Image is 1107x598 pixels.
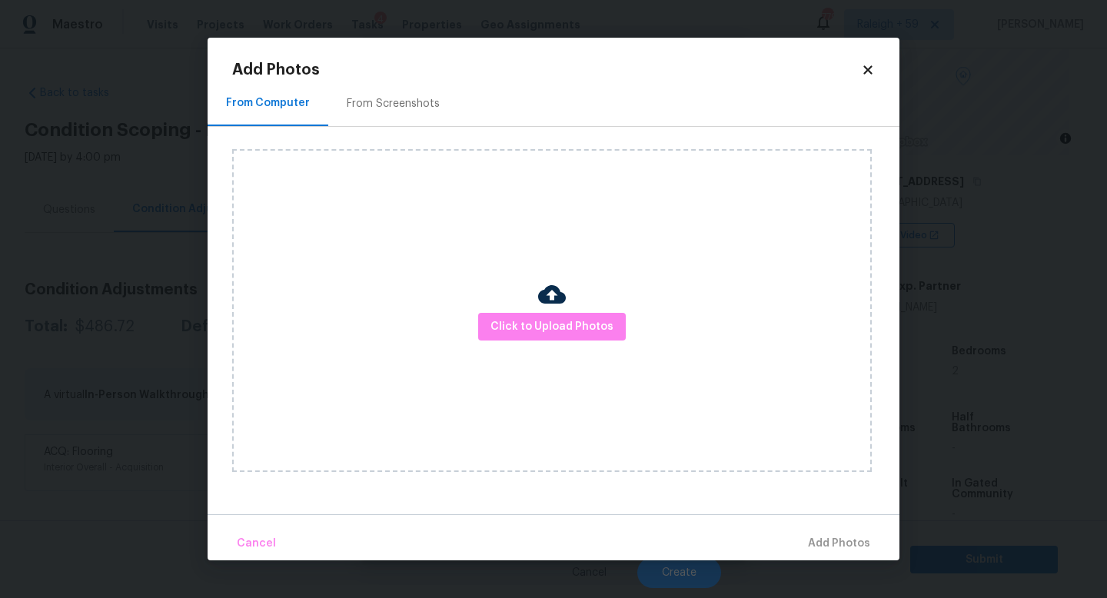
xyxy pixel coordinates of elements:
button: Cancel [231,527,282,560]
button: Click to Upload Photos [478,313,626,341]
div: From Screenshots [347,96,440,111]
span: Cancel [237,534,276,553]
div: From Computer [226,95,310,111]
h2: Add Photos [232,62,861,78]
img: Cloud Upload Icon [538,281,566,308]
span: Click to Upload Photos [490,317,613,337]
